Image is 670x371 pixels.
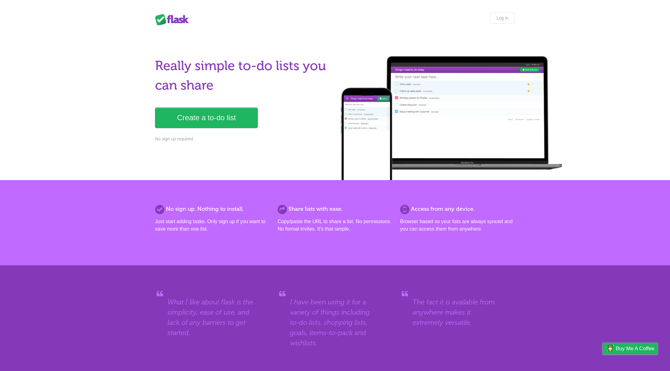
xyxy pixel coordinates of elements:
[290,297,380,348] blockquote: I have been using it for a variety of things including to-do lists, shopping lists, goals, items-...
[155,14,192,25] div: Flask Lists
[413,297,502,328] blockquote: The fact it is available from anywhere makes it extremely versatile.
[400,218,515,233] p: Browser based so your lists are always synced and you can access them from anywhere.
[155,205,270,213] h2: No sign up. Nothing to install.
[278,205,392,213] h2: Share lists with ease.
[606,343,614,354] img: Buy me a coffee
[616,343,654,354] span: Buy me a coffee
[155,108,258,128] a: Create a to-do list
[400,205,515,213] h2: Access from any device.
[155,218,270,233] p: Just start adding tasks. Only sign up if you want to save more than one list.
[155,136,331,142] p: No sign up required
[490,12,515,24] a: Log in
[155,56,331,95] h1: Really simple to-do lists you can share
[278,218,392,233] p: Copy/paste the URL to share a list. No permissions. No formal invites. It's that simple.
[167,297,257,338] blockquote: What I like about flask is the simplicity, ease of use, and lack of any barriers to get started.
[603,343,658,354] a: Buy me a coffee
